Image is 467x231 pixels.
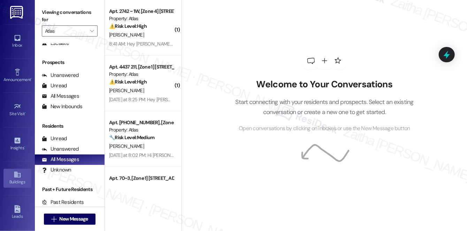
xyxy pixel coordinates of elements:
[42,199,84,206] div: Past Residents
[109,119,174,126] div: Apt. [PHONE_NUMBER], [Zone 3] [STREET_ADDRESS]
[109,63,174,71] div: Apt. 4437 211, [Zone 1] [STREET_ADDRESS]
[45,25,86,37] input: All communities
[42,103,82,110] div: New Inbounds
[239,124,410,133] span: Open conversations by clicking on inboxes or use the New Message button
[109,175,174,182] div: Apt. 70~3, [Zone 1] [STREET_ADDRESS][US_STATE]
[109,79,147,85] strong: ⚠️ Risk Level: High
[24,144,25,149] span: •
[42,145,79,153] div: Unanswered
[109,8,174,15] div: Apt. 2742 ~ 1W, [Zone 4] [STREET_ADDRESS]
[109,41,402,47] div: 8:41 AM: Hey [PERSON_NAME], we appreciate your text! We'll be back at 11AM to help you out. If th...
[109,15,174,22] div: Property: Atlas
[35,186,105,193] div: Past + Future Residents
[35,59,105,66] div: Prospects
[42,7,98,25] label: Viewing conversations for
[35,122,105,130] div: Residents
[109,71,174,78] div: Property: Atlas
[90,28,94,34] i: 
[109,23,147,29] strong: ⚠️ Risk Level: High
[109,126,174,134] div: Property: Atlas
[42,72,79,79] div: Unanswered
[10,6,24,19] img: ResiDesk Logo
[3,203,31,222] a: Leads
[42,156,79,163] div: All Messages
[3,32,31,51] a: Inbox
[3,135,31,153] a: Insights •
[44,214,95,225] button: New Message
[109,32,144,38] span: [PERSON_NAME]
[60,215,88,223] span: New Message
[42,135,67,142] div: Unread
[51,216,56,222] i: 
[25,110,26,115] span: •
[42,93,79,100] div: All Messages
[42,166,71,174] div: Unknown
[3,101,31,119] a: Site Visit •
[225,79,424,90] h2: Welcome to Your Conversations
[3,169,31,188] a: Buildings
[31,76,32,81] span: •
[225,97,424,117] p: Start connecting with your residents and prospects. Select an existing conversation or create a n...
[42,82,67,89] div: Unread
[109,87,144,94] span: [PERSON_NAME]
[109,134,154,141] strong: 🔧 Risk Level: Medium
[42,40,69,47] div: Escalate
[109,143,144,149] span: [PERSON_NAME]
[109,96,422,103] div: [DATE] at 8:25 PM: Hey [PERSON_NAME], we appreciate your text! We'll be back at 11AM to help you ...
